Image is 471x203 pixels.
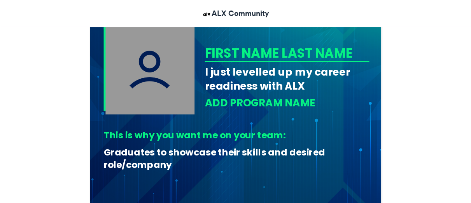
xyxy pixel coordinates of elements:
img: user_filled.png [105,25,194,114]
div: I just levelled up my career readiness with ALX [205,65,369,93]
div: This is why you want me on your team: [103,129,363,142]
img: ALX Community [202,9,212,19]
div: FIRST NAME LAST NAME [205,44,366,62]
div: Graduates to showcase their skills and desired role/company [103,146,363,171]
div: ADD PROGRAM NAME [205,96,369,110]
a: ALX Community [202,8,269,19]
